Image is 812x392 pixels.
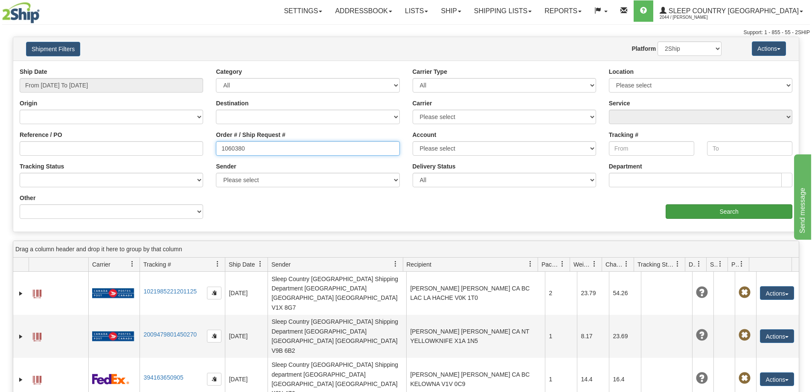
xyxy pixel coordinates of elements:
[268,315,406,358] td: Sleep Country [GEOGRAPHIC_DATA] Shipping Department [GEOGRAPHIC_DATA] [GEOGRAPHIC_DATA] [GEOGRAPH...
[689,260,696,269] span: Delivery Status
[33,372,41,386] a: Label
[666,204,792,219] input: Search
[216,99,248,107] label: Destination
[207,287,221,299] button: Copy to clipboard
[545,272,577,315] td: 2
[555,257,570,271] a: Packages filter column settings
[792,152,811,239] iframe: chat widget
[670,257,685,271] a: Tracking Status filter column settings
[2,29,810,36] div: Support: 1 - 855 - 55 - 2SHIP
[143,331,197,338] a: 2009479801450270
[143,374,183,381] a: 394163650905
[125,257,140,271] a: Carrier filter column settings
[143,260,171,269] span: Tracking #
[253,257,268,271] a: Ship Date filter column settings
[739,329,751,341] span: Pickup Not Assigned
[541,260,559,269] span: Packages
[229,260,255,269] span: Ship Date
[399,0,434,22] a: Lists
[207,330,221,343] button: Copy to clipboard
[660,13,724,22] span: 2044 / [PERSON_NAME]
[609,272,641,315] td: 54.26
[216,131,285,139] label: Order # / Ship Request #
[277,0,329,22] a: Settings
[692,257,706,271] a: Delivery Status filter column settings
[26,42,80,56] button: Shipment Filters
[609,67,634,76] label: Location
[225,272,268,315] td: [DATE]
[225,315,268,358] td: [DATE]
[13,241,799,258] div: grid grouping header
[434,0,467,22] a: Ship
[406,315,545,358] td: [PERSON_NAME] [PERSON_NAME] CA NT YELLOWKNIFE X1A 1N5
[760,372,794,386] button: Actions
[619,257,634,271] a: Charge filter column settings
[92,260,111,269] span: Carrier
[696,287,708,299] span: Unknown
[271,260,291,269] span: Sender
[713,257,728,271] a: Shipment Issues filter column settings
[268,272,406,315] td: Sleep Country [GEOGRAPHIC_DATA] Shipping Department [GEOGRAPHIC_DATA] [GEOGRAPHIC_DATA] [GEOGRAPH...
[609,99,630,107] label: Service
[210,257,225,271] a: Tracking # filter column settings
[413,131,437,139] label: Account
[92,288,134,299] img: 20 - Canada Post
[573,260,591,269] span: Weight
[17,375,25,384] a: Expand
[609,162,642,171] label: Department
[216,67,242,76] label: Category
[17,289,25,298] a: Expand
[577,315,609,358] td: 8.17
[216,162,236,171] label: Sender
[666,7,799,15] span: Sleep Country [GEOGRAPHIC_DATA]
[92,374,129,384] img: 2 - FedEx
[17,332,25,341] a: Expand
[20,131,62,139] label: Reference / PO
[734,257,749,271] a: Pickup Status filter column settings
[609,141,694,156] input: From
[739,372,751,384] span: Pickup Not Assigned
[92,331,134,342] img: 20 - Canada Post
[696,372,708,384] span: Unknown
[637,260,675,269] span: Tracking Status
[632,44,656,53] label: Platform
[33,329,41,343] a: Label
[760,329,794,343] button: Actions
[20,194,35,202] label: Other
[329,0,399,22] a: Addressbook
[468,0,538,22] a: Shipping lists
[20,67,47,76] label: Ship Date
[20,162,64,171] label: Tracking Status
[413,67,447,76] label: Carrier Type
[538,0,588,22] a: Reports
[653,0,809,22] a: Sleep Country [GEOGRAPHIC_DATA] 2044 / [PERSON_NAME]
[587,257,602,271] a: Weight filter column settings
[739,287,751,299] span: Pickup Not Assigned
[731,260,739,269] span: Pickup Status
[207,373,221,386] button: Copy to clipboard
[545,315,577,358] td: 1
[696,329,708,341] span: Unknown
[143,288,197,295] a: 1021985221201125
[710,260,717,269] span: Shipment Issues
[760,286,794,300] button: Actions
[413,99,432,107] label: Carrier
[523,257,538,271] a: Recipient filter column settings
[605,260,623,269] span: Charge
[388,257,403,271] a: Sender filter column settings
[752,41,786,56] button: Actions
[2,2,40,23] img: logo2044.jpg
[413,162,456,171] label: Delivery Status
[406,272,545,315] td: [PERSON_NAME] [PERSON_NAME] CA BC LAC LA HACHE V0K 1T0
[609,131,638,139] label: Tracking #
[577,272,609,315] td: 23.79
[407,260,431,269] span: Recipient
[707,141,792,156] input: To
[33,286,41,299] a: Label
[20,99,37,107] label: Origin
[6,5,79,15] div: Send message
[609,315,641,358] td: 23.69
